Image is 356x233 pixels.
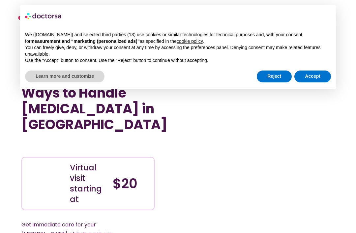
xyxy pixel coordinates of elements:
[21,85,155,132] h1: Ways to Handle [MEDICAL_DATA] in [GEOGRAPHIC_DATA]
[177,39,203,44] a: cookie policy
[30,39,139,44] strong: measurement and “marketing (personalized ads)”
[25,71,104,82] button: Learn more and customize
[31,169,60,198] img: Illustration depicting a young woman in a casual outfit, engaged with her smartphone. She has a p...
[70,162,106,205] div: Virtual visit starting at
[257,71,292,82] button: Reject
[25,44,331,57] p: You can freely give, deny, or withdraw your consent at any time by accessing the preferences pane...
[294,71,331,82] button: Accept
[25,57,331,64] p: Use the “Accept” button to consent. Use the “Reject” button to continue without accepting.
[113,176,149,191] h4: $20
[25,32,331,44] p: We ([DOMAIN_NAME]) and selected third parties (13) use cookies or similar technologies for techni...
[25,11,62,21] img: logo
[25,142,124,150] iframe: Customer reviews powered by Trustpilot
